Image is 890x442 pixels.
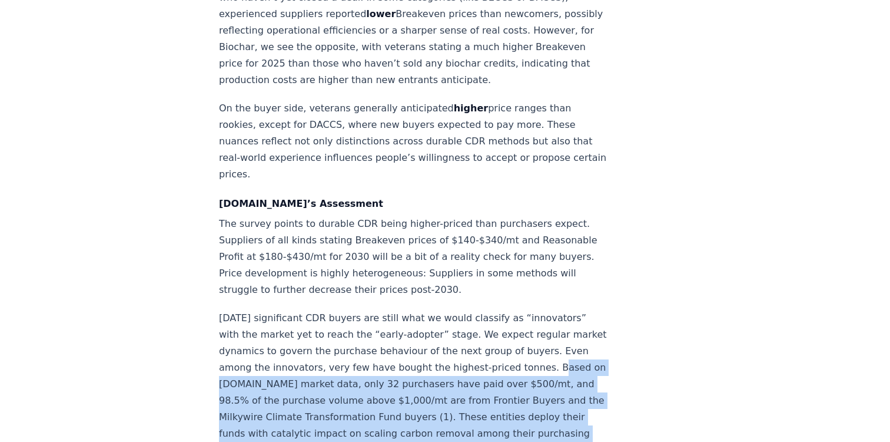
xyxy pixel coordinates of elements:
[219,216,609,298] p: The survey points to durable CDR being higher-priced than purchasers expect. Suppliers of all kin...
[219,100,609,183] p: On the buyer side, veterans generally anticipated price ranges than rookies, except for DACCS, wh...
[219,198,383,209] strong: [DOMAIN_NAME]’s Assessment
[454,103,488,114] strong: higher
[366,8,396,19] strong: lower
